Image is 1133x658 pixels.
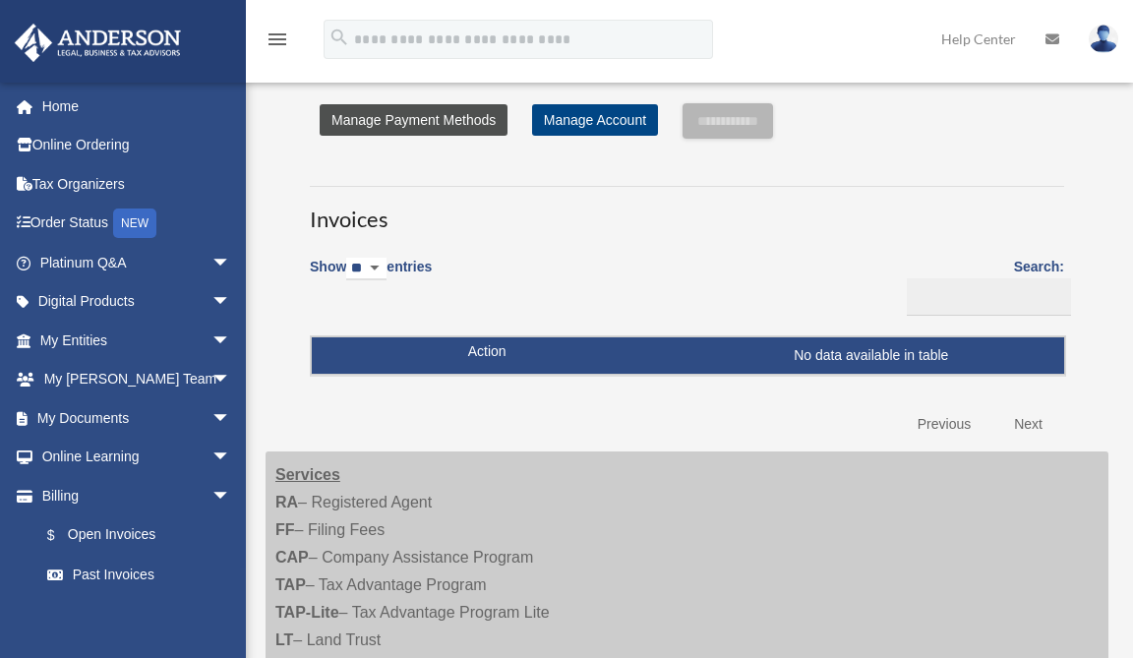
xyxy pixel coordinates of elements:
[310,255,432,300] label: Show entries
[900,255,1064,316] label: Search:
[907,278,1071,316] input: Search:
[320,104,507,136] a: Manage Payment Methods
[275,494,298,510] strong: RA
[14,204,261,244] a: Order StatusNEW
[211,360,251,400] span: arrow_drop_down
[14,243,261,282] a: Platinum Q&Aarrow_drop_down
[14,398,261,438] a: My Documentsarrow_drop_down
[999,404,1057,445] a: Next
[346,258,387,280] select: Showentries
[211,243,251,283] span: arrow_drop_down
[275,549,309,566] strong: CAP
[211,282,251,323] span: arrow_drop_down
[14,476,251,515] a: Billingarrow_drop_down
[9,24,187,62] img: Anderson Advisors Platinum Portal
[275,631,293,648] strong: LT
[211,398,251,439] span: arrow_drop_down
[266,28,289,51] i: menu
[312,337,1064,375] td: No data available in table
[1089,25,1118,53] img: User Pic
[532,104,658,136] a: Manage Account
[14,282,261,322] a: Digital Productsarrow_drop_down
[211,321,251,361] span: arrow_drop_down
[275,466,340,483] strong: Services
[28,555,251,594] a: Past Invoices
[14,126,261,165] a: Online Ordering
[113,209,156,238] div: NEW
[28,515,241,556] a: $Open Invoices
[58,523,68,548] span: $
[14,360,261,399] a: My [PERSON_NAME] Teamarrow_drop_down
[275,604,339,621] strong: TAP-Lite
[903,404,985,445] a: Previous
[211,438,251,478] span: arrow_drop_down
[275,521,295,538] strong: FF
[266,34,289,51] a: menu
[211,476,251,516] span: arrow_drop_down
[14,164,261,204] a: Tax Organizers
[14,87,261,126] a: Home
[14,438,261,477] a: Online Learningarrow_drop_down
[310,186,1064,235] h3: Invoices
[14,321,261,360] a: My Entitiesarrow_drop_down
[275,576,306,593] strong: TAP
[328,27,350,48] i: search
